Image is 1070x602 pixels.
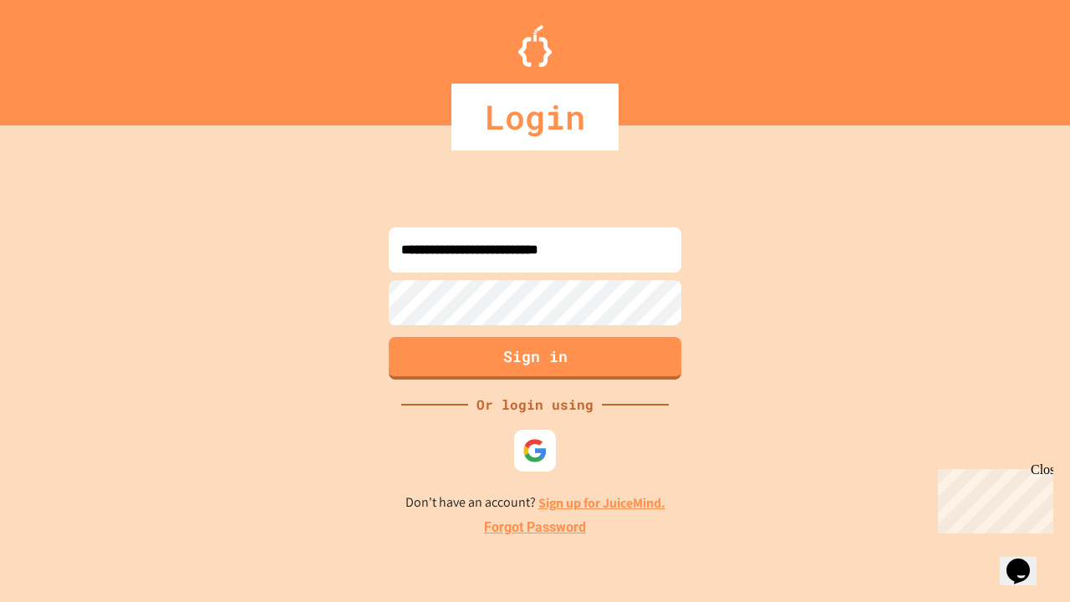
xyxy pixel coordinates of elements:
[931,462,1053,533] iframe: chat widget
[518,25,552,67] img: Logo.svg
[468,395,602,415] div: Or login using
[522,438,548,463] img: google-icon.svg
[389,337,681,380] button: Sign in
[451,84,619,150] div: Login
[405,492,665,513] p: Don't have an account?
[7,7,115,106] div: Chat with us now!Close
[484,518,586,538] a: Forgot Password
[538,494,665,512] a: Sign up for JuiceMind.
[1000,535,1053,585] iframe: chat widget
